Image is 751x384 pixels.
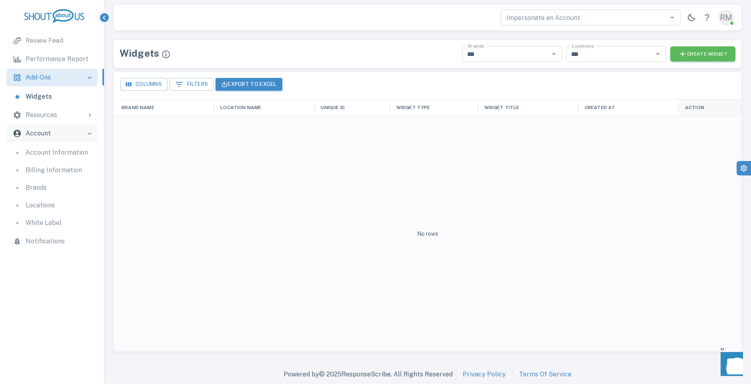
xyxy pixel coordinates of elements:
a: Terms Of Service [519,370,571,379]
p: Billing Information [26,165,82,175]
div: Widget Title [484,103,519,112]
p: Powered by © 2025 ResponseScribe. All Rights Reserved [284,370,453,379]
button: Export To Excel [216,78,282,91]
p: Add-Ons [26,73,51,82]
p: Review Feed [26,36,63,46]
button: Open [652,48,663,60]
a: Billing Information [6,161,98,179]
p: Widgets [26,92,52,101]
div: RM [718,10,734,26]
iframe: Front Chat [713,348,747,382]
div: Action [679,99,741,116]
button: Show filters [170,78,214,91]
p: Resources [26,110,57,120]
a: Account Information [6,144,98,161]
div: location Name [214,99,314,116]
div: Brand Name [114,99,214,116]
button: Open [667,12,678,23]
a: Widgets [6,88,98,105]
p: Brands [26,183,47,193]
p: Notifications [26,237,65,246]
a: Notifications [6,233,98,250]
label: Locations [572,42,594,49]
button: Open [548,48,559,60]
a: Locations [6,197,98,214]
a: Review Feed [6,32,98,50]
a: Help Center [699,10,715,26]
div: Unique Id [314,99,389,116]
img: logo [24,9,84,23]
div: Widgets [120,46,171,60]
div: Brand Name [122,103,154,112]
button: Create widget [670,46,735,62]
div: location Name [220,103,261,112]
div: Resources [6,106,98,124]
div: Created At [578,99,679,116]
a: Brands [6,179,98,197]
div: Account [6,125,98,142]
p: Account Information [26,148,88,157]
p: Locations [26,201,55,210]
div: Widget Title [478,99,578,116]
div: Action [685,103,704,112]
a: White Label [6,214,98,232]
p: Performance Report [26,54,88,64]
p: Account [26,129,51,138]
button: Here you can add, edit, or delete widgets from your account. [161,50,171,59]
div: Created At [585,103,615,112]
label: Brands [468,42,484,49]
a: Performance Report [6,50,98,68]
button: Select the columns you would like displayed. [120,78,168,91]
div: Widget Type [396,103,430,112]
div: Unique Id [321,103,345,112]
div: Add-Ons [6,69,98,86]
div: Widget Type [390,99,478,116]
a: Privacy Policy [463,370,506,379]
p: White Label [26,218,62,228]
